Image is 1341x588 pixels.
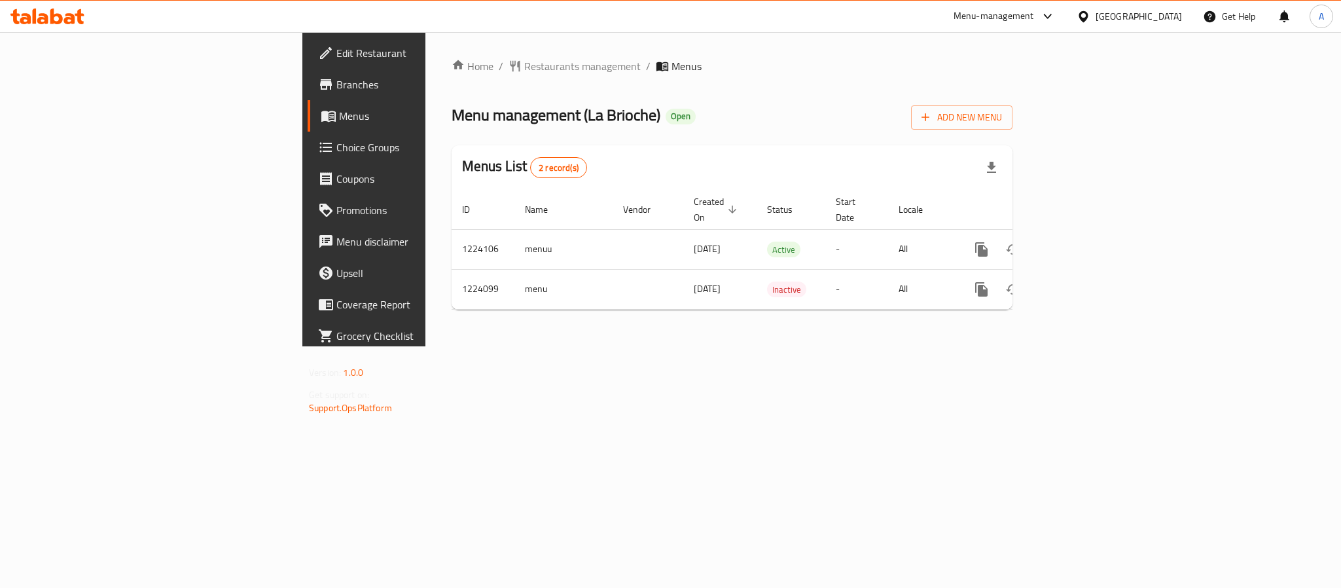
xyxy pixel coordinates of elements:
span: Menus [339,108,516,124]
a: Coverage Report [308,289,526,320]
li: / [646,58,651,74]
button: more [966,274,997,305]
nav: breadcrumb [452,58,1012,74]
a: Menus [308,100,526,132]
span: Start Date [836,194,872,225]
span: Created On [694,194,741,225]
a: Upsell [308,257,526,289]
span: Vendor [623,202,668,217]
span: Open [666,111,696,122]
td: menu [514,269,613,309]
span: Menu disclaimer [336,234,516,249]
div: Open [666,109,696,124]
span: ID [462,202,487,217]
span: Grocery Checklist [336,328,516,344]
a: Coupons [308,163,526,194]
table: enhanced table [452,190,1102,310]
div: Inactive [767,282,806,297]
a: Support.OpsPlatform [309,399,392,416]
span: [DATE] [694,280,721,297]
span: Promotions [336,202,516,218]
a: Menu disclaimer [308,226,526,257]
a: Grocery Checklist [308,320,526,352]
a: Promotions [308,194,526,226]
span: Version: [309,364,341,381]
span: Upsell [336,265,516,281]
th: Actions [956,190,1102,230]
td: - [825,269,888,309]
span: 2 record(s) [531,162,586,174]
div: Menu-management [954,9,1034,24]
a: Edit Restaurant [308,37,526,69]
span: Edit Restaurant [336,45,516,61]
span: Name [525,202,565,217]
a: Restaurants management [509,58,641,74]
span: [DATE] [694,240,721,257]
button: Change Status [997,274,1029,305]
span: Active [767,242,800,257]
a: Choice Groups [308,132,526,163]
td: - [825,229,888,269]
span: Coupons [336,171,516,187]
span: Coverage Report [336,297,516,312]
h2: Menus List [462,156,587,178]
span: Locale [899,202,940,217]
span: Branches [336,77,516,92]
button: Change Status [997,234,1029,265]
span: Status [767,202,810,217]
span: Choice Groups [336,139,516,155]
span: Restaurants management [524,58,641,74]
td: All [888,269,956,309]
span: Add New Menu [921,109,1002,126]
span: A [1319,9,1324,24]
span: Get support on: [309,386,369,403]
div: Total records count [530,157,587,178]
span: Menus [671,58,702,74]
div: Export file [976,152,1007,183]
span: 1.0.0 [343,364,363,381]
td: All [888,229,956,269]
td: menuu [514,229,613,269]
span: Menu management ( La Brioche ) [452,100,660,130]
div: [GEOGRAPHIC_DATA] [1096,9,1182,24]
span: Inactive [767,282,806,297]
a: Branches [308,69,526,100]
button: more [966,234,997,265]
button: Add New Menu [911,105,1012,130]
